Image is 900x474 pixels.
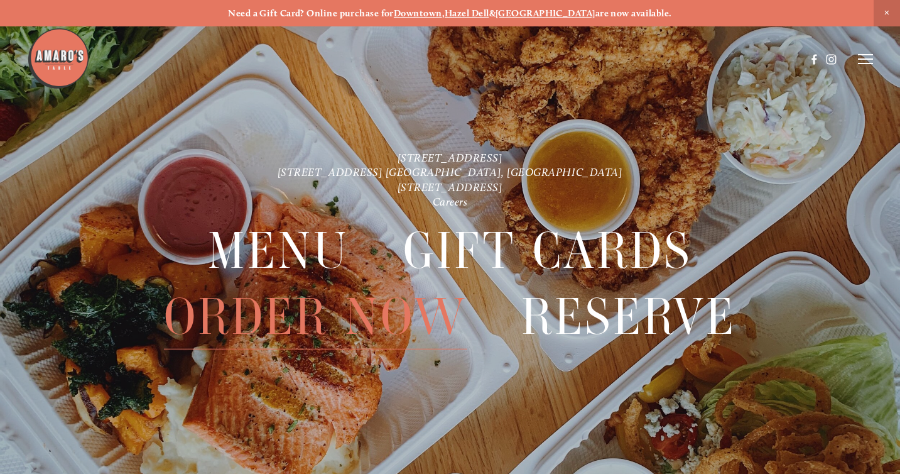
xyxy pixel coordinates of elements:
strong: & [489,8,496,19]
a: Reserve [521,284,736,348]
a: Careers [433,195,468,208]
a: Menu [208,218,349,283]
span: Reserve [521,284,736,349]
span: Order Now [164,284,467,349]
a: Gift Cards [403,218,692,283]
a: [STREET_ADDRESS] [398,151,503,164]
a: Hazel Dell [445,8,489,19]
a: Downtown [394,8,442,19]
a: Order Now [164,284,467,348]
a: [GEOGRAPHIC_DATA] [496,8,595,19]
a: [STREET_ADDRESS] [GEOGRAPHIC_DATA], [GEOGRAPHIC_DATA] [278,165,623,179]
strong: Need a Gift Card? Online purchase for [228,8,394,19]
a: [STREET_ADDRESS] [398,180,503,194]
strong: are now available. [595,8,672,19]
img: Amaro's Table [27,27,90,90]
strong: , [442,8,445,19]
